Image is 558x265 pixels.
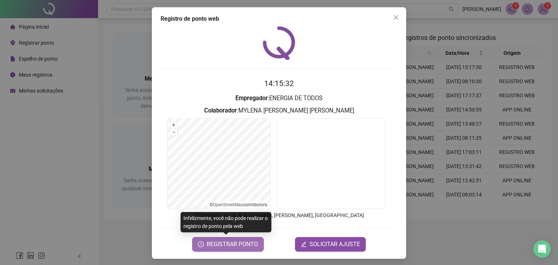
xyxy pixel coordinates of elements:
[161,15,397,23] div: Registro de ponto web
[533,240,551,258] div: Open Intercom Messenger
[210,202,268,207] li: © contributors.
[161,211,397,219] p: Endereço aprox. : Rua Conquista, [PERSON_NAME], [GEOGRAPHIC_DATA]
[310,240,360,249] span: SOLICITAR AJUSTE
[213,202,243,207] a: OpenStreetMap
[264,79,294,88] time: 14:15:32
[192,237,264,252] button: REGISTRAR PONTO
[263,26,295,60] img: QRPoint
[181,212,271,232] div: Infelizmente, você não pode realizar o registro de ponto pela web
[207,240,258,249] span: REGISTRAR PONTO
[295,237,366,252] button: editSOLICITAR AJUSTE
[170,122,177,129] button: +
[170,129,177,136] button: –
[393,15,399,20] span: close
[390,12,402,23] button: Close
[301,241,307,247] span: edit
[235,95,268,102] strong: Empregador
[161,106,397,115] h3: : MYLENA [PERSON_NAME] [PERSON_NAME]
[161,94,397,103] h3: : ENERGIA DE TODOS
[204,107,237,114] strong: Colaborador
[198,241,204,247] span: clock-circle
